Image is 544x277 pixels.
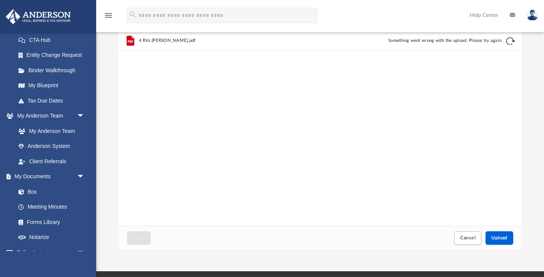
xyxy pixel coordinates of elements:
[5,245,92,260] a: Online Learningarrow_drop_down
[127,231,151,245] button: Close
[128,10,137,19] i: search
[104,15,113,20] a: menu
[139,38,196,43] span: 4 RVs [PERSON_NAME].pdf
[11,48,96,63] a: Entity Change Request
[77,169,92,185] span: arrow_drop_down
[527,10,538,21] img: User Pic
[3,9,73,24] img: Anderson Advisors Platinum Portal
[5,108,92,124] a: My Anderson Teamarrow_drop_down
[77,108,92,124] span: arrow_drop_down
[104,11,113,20] i: menu
[118,31,522,250] div: Upload
[133,236,145,240] span: Close
[77,245,92,260] span: arrow_drop_down
[11,199,92,215] a: Meeting Minutes
[11,32,96,48] a: CTA Hub
[11,154,92,169] a: Client Referrals
[11,214,88,230] a: Forms Library
[486,231,513,245] button: Upload
[11,63,96,78] a: Binder Walkthrough
[11,123,88,139] a: My Anderson Team
[506,36,515,46] button: Retry
[491,236,507,240] span: Upload
[11,184,88,199] a: Box
[5,169,92,184] a: My Documentsarrow_drop_down
[454,231,481,245] button: Cancel
[11,139,92,154] a: Anderson System
[118,31,522,226] div: grid
[460,236,476,240] span: Cancel
[11,93,96,108] a: Tax Due Dates
[11,78,92,93] a: My Blueprint
[11,230,92,245] a: Notarize
[314,37,503,44] div: Something went wrong with the upload. Please try again.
